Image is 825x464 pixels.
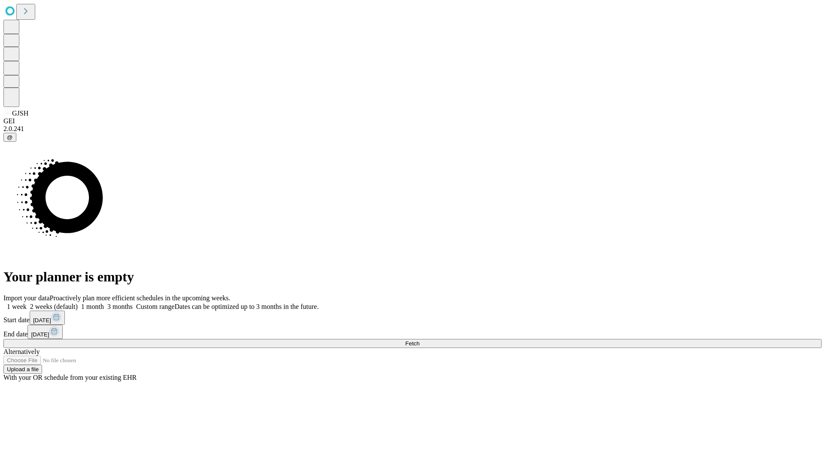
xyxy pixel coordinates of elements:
button: [DATE] [27,325,63,339]
span: GJSH [12,110,28,117]
span: @ [7,134,13,140]
span: 3 months [107,303,133,310]
span: Dates can be optimized up to 3 months in the future. [174,303,318,310]
span: Proactively plan more efficient schedules in the upcoming weeks. [50,294,230,302]
span: [DATE] [31,331,49,338]
span: 2 weeks (default) [30,303,78,310]
button: @ [3,133,16,142]
span: [DATE] [33,317,51,324]
button: Upload a file [3,365,42,374]
button: [DATE] [30,311,65,325]
button: Fetch [3,339,822,348]
div: End date [3,325,822,339]
h1: Your planner is empty [3,269,822,285]
div: 2.0.241 [3,125,822,133]
span: With your OR schedule from your existing EHR [3,374,137,381]
div: GEI [3,117,822,125]
span: Custom range [136,303,174,310]
span: 1 week [7,303,27,310]
div: Start date [3,311,822,325]
span: Import your data [3,294,50,302]
span: 1 month [81,303,104,310]
span: Alternatively [3,348,40,355]
span: Fetch [405,340,419,347]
